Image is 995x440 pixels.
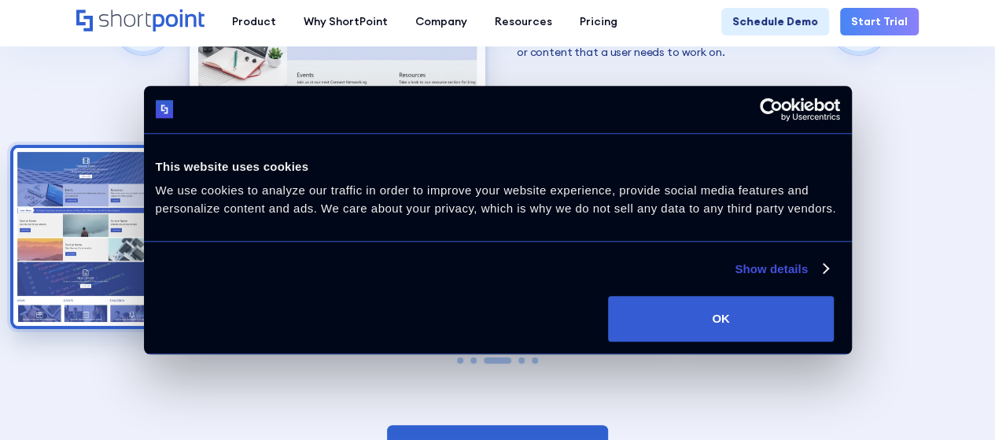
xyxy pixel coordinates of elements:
[218,8,289,35] a: Product
[401,8,481,35] a: Company
[518,357,525,364] span: Go to slide 4
[470,357,477,364] span: Go to slide 2
[13,148,157,325] img: Best SharePoint Intranet Sites
[156,101,174,119] img: logo
[484,357,511,364] span: Go to slide 3
[232,13,276,30] div: Product
[457,357,463,364] span: Go to slide 1
[304,13,388,30] div: Why ShortPoint
[916,364,995,440] iframe: Chat Widget
[702,98,840,121] a: Usercentrics Cookiebot - opens in a new window
[415,13,467,30] div: Company
[289,8,401,35] a: Why ShortPoint
[13,148,157,325] div: 2 / 5
[481,8,566,35] a: Resources
[495,13,552,30] div: Resources
[721,8,829,35] a: Schedule Demo
[76,9,205,33] a: Home
[156,157,840,176] div: This website uses cookies
[566,8,631,35] a: Pricing
[156,183,836,215] span: We use cookies to analyze our traffic in order to improve your website experience, provide social...
[608,296,834,342] button: OK
[532,357,538,364] span: Go to slide 5
[580,13,617,30] div: Pricing
[735,260,827,279] a: Show details
[840,8,919,35] a: Start Trial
